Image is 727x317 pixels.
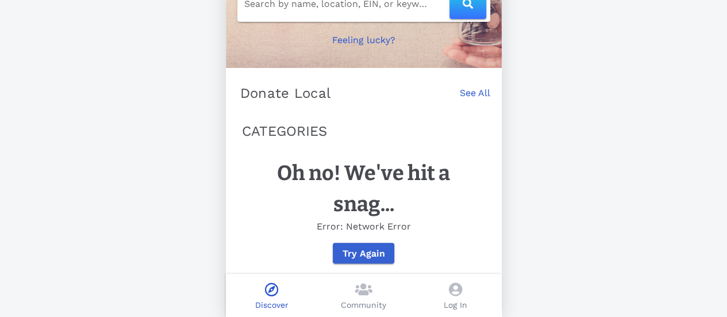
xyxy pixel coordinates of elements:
p: Error: Network Error [249,220,479,234]
a: See All [460,86,490,112]
p: Community [341,299,386,311]
span: Try Again [342,248,385,259]
p: Discover [255,299,289,311]
p: CATEGORIES [242,121,486,142]
p: Donate Local [240,84,331,102]
button: Try Again [333,243,394,263]
p: Log In [444,299,467,311]
p: Feeling lucky? [332,33,395,47]
h1: Oh no! We've hit a snag... [249,158,479,220]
